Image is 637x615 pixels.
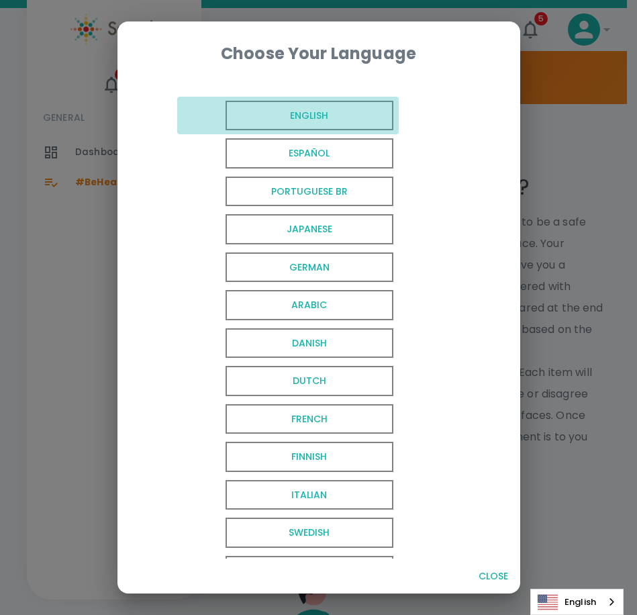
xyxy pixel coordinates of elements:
span: Danish [226,328,393,359]
button: Japanese [177,210,399,248]
div: Choose Your Language [139,43,499,64]
a: English [531,589,623,614]
span: Español [226,138,393,169]
div: Language [530,589,624,615]
span: English [226,101,393,131]
button: Español [177,134,399,173]
span: Arabic [226,290,393,320]
span: German [226,252,393,283]
span: Finnish [226,442,393,472]
span: Swedish [226,518,393,548]
span: Italian [226,480,393,510]
button: Russian [177,552,399,590]
span: Russian [226,556,393,586]
button: Finnish [177,438,399,476]
button: Arabic [177,286,399,324]
button: Portuguese BR [177,173,399,211]
span: Portuguese BR [226,177,393,207]
span: Dutch [226,366,393,396]
button: Swedish [177,514,399,552]
span: French [226,404,393,434]
button: Italian [177,476,399,514]
button: Dutch [177,362,399,400]
aside: Language selected: English [530,589,624,615]
button: French [177,400,399,438]
button: Close [472,564,515,589]
button: German [177,248,399,287]
button: Danish [177,324,399,363]
button: English [177,97,399,135]
span: Japanese [226,214,393,244]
